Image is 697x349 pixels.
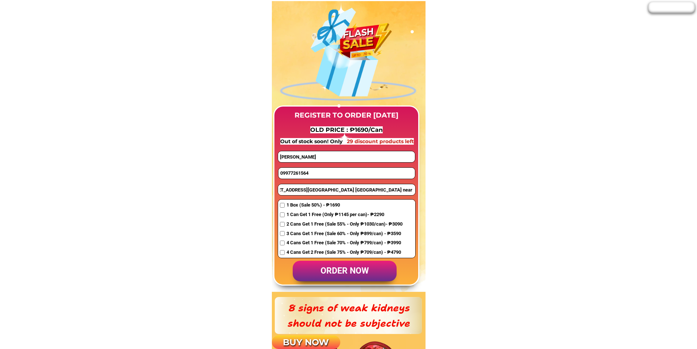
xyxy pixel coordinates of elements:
[286,201,402,209] span: 1 Box (Sale 50%) - ₱1690
[280,138,344,145] span: Out of stock soon! Only
[286,249,402,256] span: 4 Cans Get 2 Free (Sale 75% - Only ₱709/can) - ₱4790
[284,300,413,331] h3: 8 signs of weak kidneys should not be subjective
[286,230,402,238] span: 3 Cans Get 1 Free (Sale 60% - Only ₱899/can) - ₱3590
[278,184,415,195] input: Address
[286,211,402,219] span: 1 Can Get 1 Free (Only ₱1145 per can)- ₱2290
[289,110,404,121] h3: REGISTER TO ORDER [DATE]
[286,239,402,247] span: 4 Cans Get 1 Free (Sale 70% - Only ₱799/can) - ₱3990
[310,126,383,133] span: OLD PRICE : ₱1690/Can
[347,138,414,145] span: 29 discount products left
[286,220,402,228] span: 2 Cans Get 1 Free (Sale 55% - Only ₱1030/can)- ₱3090
[278,151,415,162] input: first and last name
[293,261,397,282] p: order now
[278,168,415,179] input: Phone number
